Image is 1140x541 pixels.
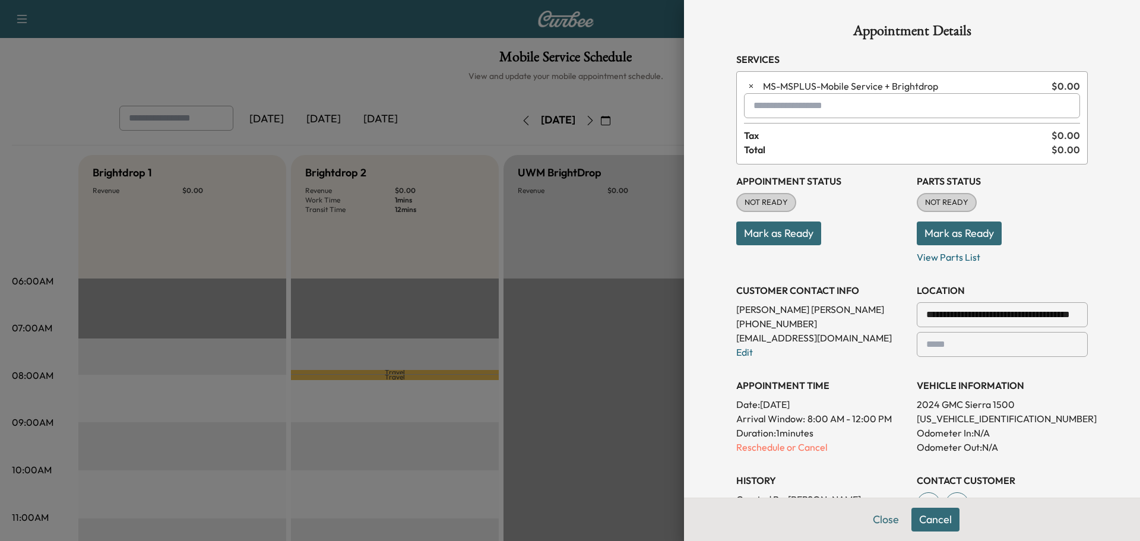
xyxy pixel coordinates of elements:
[911,508,959,531] button: Cancel
[807,412,892,426] span: 8:00 AM - 12:00 PM
[1052,128,1080,143] span: $ 0.00
[744,143,1052,157] span: Total
[917,222,1002,245] button: Mark as Ready
[736,317,907,331] p: [PHONE_NUMBER]
[736,24,1088,43] h1: Appointment Details
[736,302,907,317] p: [PERSON_NAME] [PERSON_NAME]
[917,245,1088,264] p: View Parts List
[1052,79,1080,93] span: $ 0.00
[917,473,1088,488] h3: CONTACT CUSTOMER
[736,378,907,393] h3: APPOINTMENT TIME
[736,397,907,412] p: Date: [DATE]
[736,331,907,345] p: [EMAIL_ADDRESS][DOMAIN_NAME]
[917,426,1088,440] p: Odometer In: N/A
[736,222,821,245] button: Mark as Ready
[736,52,1088,67] h3: Services
[736,473,907,488] h3: History
[917,378,1088,393] h3: VEHICLE INFORMATION
[736,412,907,426] p: Arrival Window:
[736,283,907,298] h3: CUSTOMER CONTACT INFO
[865,508,907,531] button: Close
[736,492,907,507] p: Created By : [PERSON_NAME]
[1052,143,1080,157] span: $ 0.00
[917,174,1088,188] h3: Parts Status
[917,412,1088,426] p: [US_VEHICLE_IDENTIFICATION_NUMBER]
[737,197,795,208] span: NOT READY
[917,397,1088,412] p: 2024 GMC Sierra 1500
[736,174,907,188] h3: Appointment Status
[736,426,907,440] p: Duration: 1 minutes
[744,128,1052,143] span: Tax
[736,346,753,358] a: Edit
[917,440,1088,454] p: Odometer Out: N/A
[736,440,907,454] p: Reschedule or Cancel
[918,197,976,208] span: NOT READY
[917,283,1088,298] h3: LOCATION
[763,79,1047,93] span: Mobile Service + Brightdrop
